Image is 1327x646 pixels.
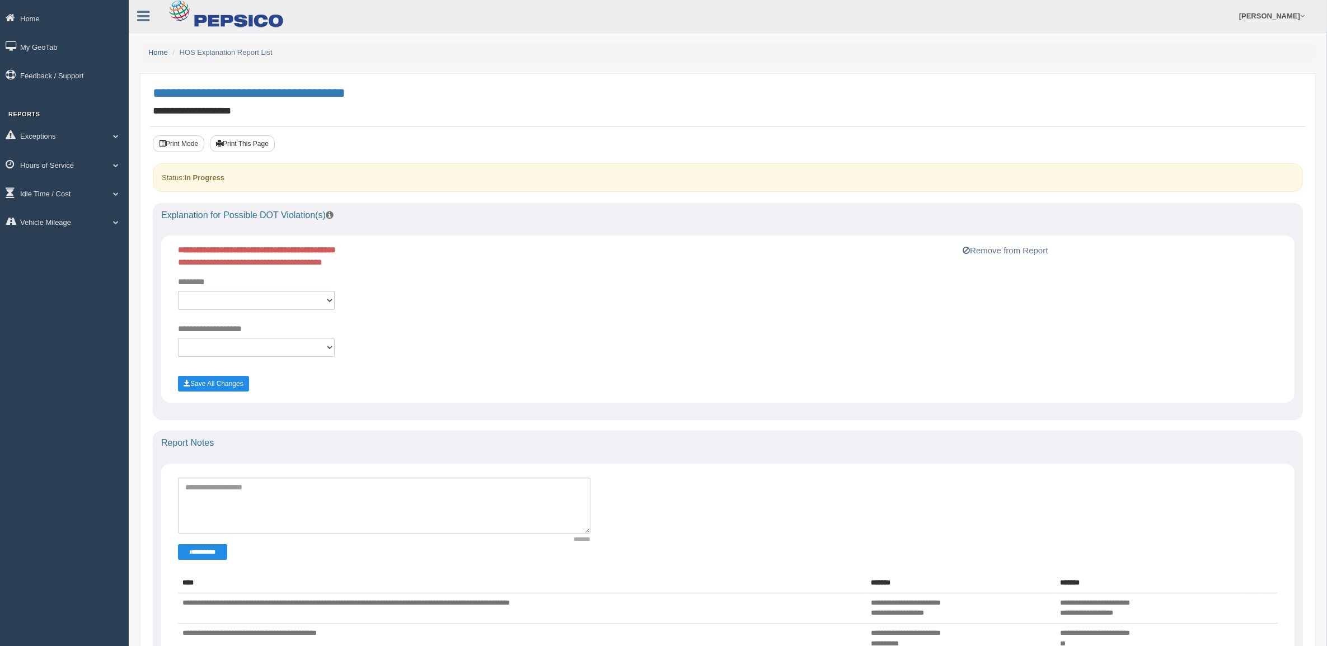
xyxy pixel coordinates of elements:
button: Print Mode [153,135,204,152]
a: HOS Explanation Report List [180,48,273,56]
button: Remove from Report [959,244,1051,257]
button: Save [178,376,249,392]
div: Status: [153,163,1303,192]
button: Print This Page [210,135,275,152]
div: Report Notes [153,431,1303,455]
a: Home [148,48,168,56]
div: Explanation for Possible DOT Violation(s) [153,203,1303,228]
strong: In Progress [184,173,224,182]
button: Change Filter Options [178,544,227,560]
